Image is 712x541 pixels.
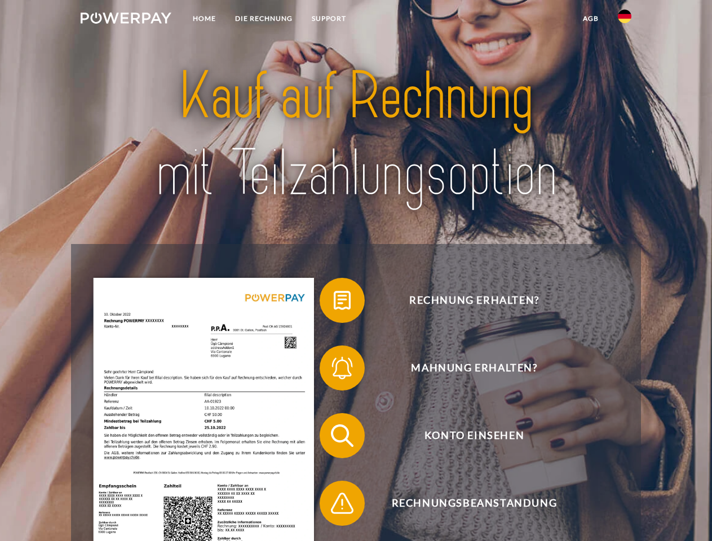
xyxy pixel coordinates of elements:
button: Konto einsehen [320,413,613,458]
img: de [618,10,631,23]
img: logo-powerpay-white.svg [81,12,171,24]
button: Rechnung erhalten? [320,278,613,323]
button: Mahnung erhalten? [320,345,613,391]
img: qb_bell.svg [328,354,356,382]
img: qb_bill.svg [328,286,356,314]
a: Home [183,8,225,29]
img: title-powerpay_de.svg [108,54,604,216]
span: Rechnung erhalten? [336,278,612,323]
span: Mahnung erhalten? [336,345,612,391]
a: agb [573,8,608,29]
img: qb_search.svg [328,422,356,450]
button: Rechnungsbeanstandung [320,481,613,526]
span: Rechnungsbeanstandung [336,481,612,526]
img: qb_warning.svg [328,489,356,517]
a: SUPPORT [302,8,356,29]
span: Konto einsehen [336,413,612,458]
a: DIE RECHNUNG [225,8,302,29]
